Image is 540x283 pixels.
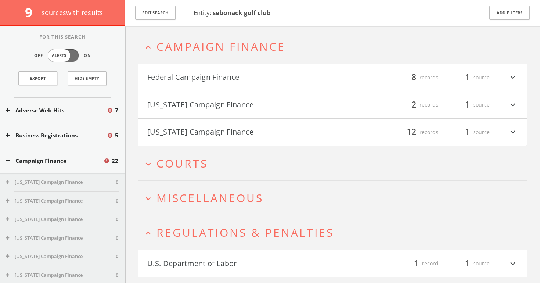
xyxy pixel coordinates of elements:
[68,71,107,85] button: Hide Empty
[143,226,527,239] button: expand_lessRegulations & Penalties
[403,126,420,139] span: 12
[6,131,107,140] button: Business Registrations
[143,192,527,204] button: expand_moreMiscellaneous
[143,228,153,238] i: expand_less
[112,157,118,165] span: 22
[508,126,518,139] i: expand_more
[508,71,518,84] i: expand_more
[213,8,271,17] b: sebonack golf club
[156,156,208,171] span: Courts
[147,126,332,139] button: [US_STATE] Campaign Finance
[143,194,153,204] i: expand_more
[6,106,107,115] button: Adverse Web Hits
[394,126,438,139] div: records
[135,6,176,20] button: Edit Search
[84,53,91,59] span: On
[6,272,116,279] button: [US_STATE] Campaign Finance
[462,257,473,270] span: 1
[116,179,118,186] span: 0
[394,257,438,270] div: record
[25,4,39,21] span: 9
[156,39,285,54] span: Campaign Finance
[6,197,116,205] button: [US_STATE] Campaign Finance
[18,71,57,85] a: Export
[446,98,490,111] div: source
[462,126,473,139] span: 1
[6,179,116,186] button: [US_STATE] Campaign Finance
[116,234,118,242] span: 0
[446,126,490,139] div: source
[143,157,527,169] button: expand_moreCourts
[6,157,103,165] button: Campaign Finance
[156,190,263,205] span: Miscellaneous
[6,216,116,223] button: [US_STATE] Campaign Finance
[147,71,332,84] button: Federal Campaign Finance
[143,42,153,52] i: expand_less
[147,98,332,111] button: [US_STATE] Campaign Finance
[116,197,118,205] span: 0
[446,257,490,270] div: source
[143,40,527,53] button: expand_lessCampaign Finance
[462,98,473,111] span: 1
[34,53,43,59] span: Off
[508,257,518,270] i: expand_more
[6,253,116,260] button: [US_STATE] Campaign Finance
[116,253,118,260] span: 0
[6,234,116,242] button: [US_STATE] Campaign Finance
[394,98,438,111] div: records
[462,71,473,84] span: 1
[508,98,518,111] i: expand_more
[408,71,420,84] span: 8
[446,71,490,84] div: source
[116,272,118,279] span: 0
[194,8,271,17] span: Entity:
[147,257,332,270] button: U.S. Department of Labor
[411,257,422,270] span: 1
[394,71,438,84] div: records
[116,216,118,223] span: 0
[34,33,91,41] span: For This Search
[143,159,153,169] i: expand_more
[42,8,103,17] span: source s with results
[489,6,530,20] button: Add Filters
[408,98,420,111] span: 2
[115,131,118,140] span: 5
[156,225,334,240] span: Regulations & Penalties
[115,106,118,115] span: 7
